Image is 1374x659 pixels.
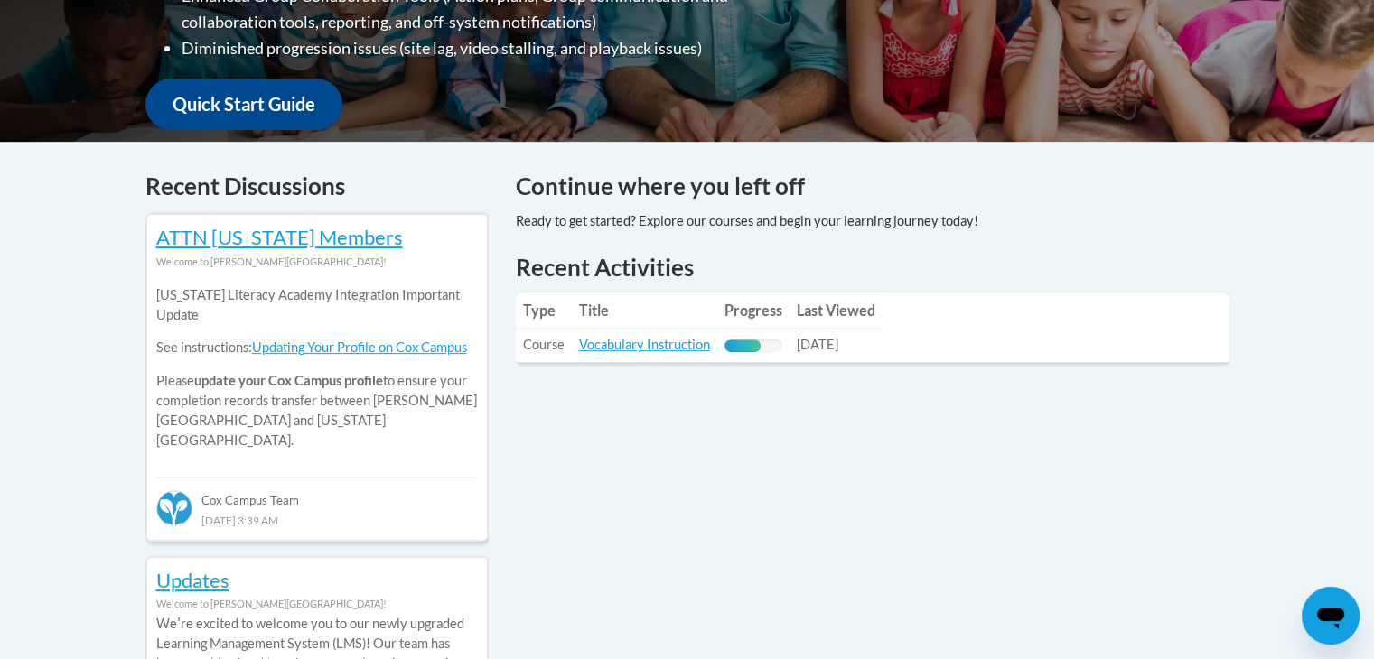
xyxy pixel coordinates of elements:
[145,169,489,204] h4: Recent Discussions
[1302,587,1360,645] iframe: Button to launch messaging window
[156,510,478,530] div: [DATE] 3:39 AM
[523,337,565,352] span: Course
[194,373,383,388] b: update your Cox Campus profile
[156,285,478,325] p: [US_STATE] Literacy Academy Integration Important Update
[724,339,762,352] div: Progress, %
[156,490,192,526] img: Cox Campus Team
[516,292,572,329] th: Type
[717,292,790,329] th: Progress
[579,337,710,352] a: Vocabulary Instruction
[182,35,800,61] li: Diminished progression issues (site lag, video stalling, and playback issues)
[797,337,838,352] span: [DATE]
[790,292,883,329] th: Last Viewed
[156,594,478,614] div: Welcome to [PERSON_NAME][GEOGRAPHIC_DATA]!
[516,169,1229,204] h4: Continue where you left off
[572,292,717,329] th: Title
[156,568,229,592] a: Updates
[156,338,478,357] p: See instructions:
[156,477,478,509] div: Cox Campus Team
[156,272,478,464] div: Please to ensure your completion records transfer between [PERSON_NAME][GEOGRAPHIC_DATA] and [US_...
[252,339,467,355] a: Updating Your Profile on Cox Campus
[145,79,342,130] a: Quick Start Guide
[156,252,478,272] div: Welcome to [PERSON_NAME][GEOGRAPHIC_DATA]!
[516,251,1229,283] h1: Recent Activities
[156,225,403,249] a: ATTN [US_STATE] Members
